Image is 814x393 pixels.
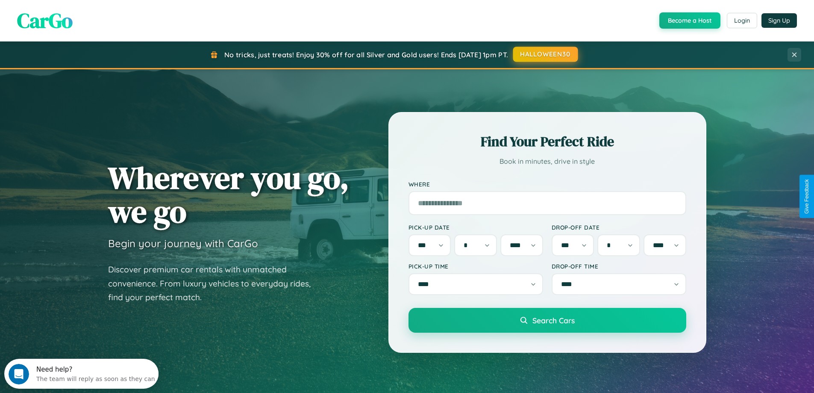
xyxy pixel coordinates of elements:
[3,3,159,27] div: Open Intercom Messenger
[408,224,543,231] label: Pick-up Date
[224,50,508,59] span: No tricks, just treats! Enjoy 30% off for all Silver and Gold users! Ends [DATE] 1pm PT.
[761,13,797,28] button: Sign Up
[532,316,575,325] span: Search Cars
[108,237,258,250] h3: Begin your journey with CarGo
[552,224,686,231] label: Drop-off Date
[727,13,757,28] button: Login
[4,359,159,389] iframe: Intercom live chat discovery launcher
[408,132,686,151] h2: Find Your Perfect Ride
[408,155,686,168] p: Book in minutes, drive in style
[17,6,73,35] span: CarGo
[552,263,686,270] label: Drop-off Time
[108,263,322,304] p: Discover premium car rentals with unmatched convenience. From luxury vehicles to everyday rides, ...
[408,180,686,188] label: Where
[804,179,810,214] div: Give Feedback
[32,14,151,23] div: The team will reply as soon as they can
[9,364,29,384] iframe: Intercom live chat
[108,161,349,228] h1: Wherever you go, we go
[408,308,686,333] button: Search Cars
[659,12,720,29] button: Become a Host
[513,47,578,62] button: HALLOWEEN30
[408,263,543,270] label: Pick-up Time
[32,7,151,14] div: Need help?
